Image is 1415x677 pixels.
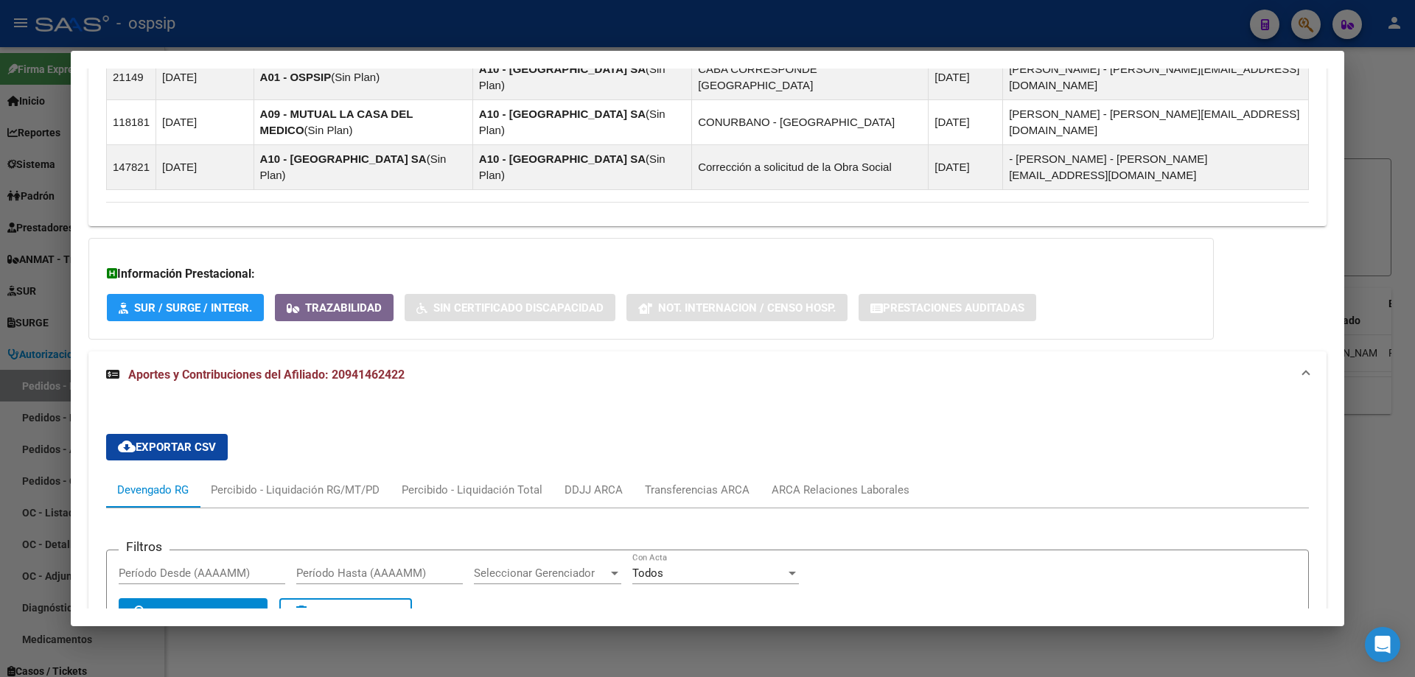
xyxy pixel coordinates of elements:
td: [PERSON_NAME] - [PERSON_NAME][EMAIL_ADDRESS][DOMAIN_NAME] [1003,100,1309,145]
td: ( ) [254,145,472,190]
button: Trazabilidad [275,294,394,321]
span: Sin Certificado Discapacidad [433,301,604,315]
td: ( ) [472,145,691,190]
button: Borrar Filtros [279,598,412,628]
strong: A01 - OSPSIP [260,71,332,83]
td: ( ) [472,100,691,145]
span: Not. Internacion / Censo Hosp. [658,301,836,315]
span: Borrar Filtros [293,606,399,620]
strong: A10 - [GEOGRAPHIC_DATA] SA [479,152,646,165]
div: Open Intercom Messenger [1365,627,1400,662]
button: Buscar Registros [119,598,268,628]
h3: Información Prestacional: [107,265,1195,283]
div: DDJJ ARCA [565,482,623,498]
td: CABA CORRESPONDE [GEOGRAPHIC_DATA] [692,55,929,100]
span: Seleccionar Gerenciador [474,566,608,580]
td: 21149 [107,55,156,100]
strong: A10 - [GEOGRAPHIC_DATA] SA [479,63,646,75]
td: 118181 [107,100,156,145]
td: ( ) [254,100,472,145]
div: Percibido - Liquidación Total [402,482,542,498]
td: ( ) [254,55,472,100]
div: Transferencias ARCA [645,482,750,498]
span: Sin Plan [335,71,376,83]
td: Corrección a solicitud de la Obra Social [692,145,929,190]
button: Prestaciones Auditadas [859,294,1036,321]
span: Trazabilidad [305,301,382,315]
button: Sin Certificado Discapacidad [405,294,615,321]
td: [DATE] [156,145,254,190]
div: Devengado RG [117,482,189,498]
mat-icon: cloud_download [118,438,136,455]
button: Not. Internacion / Censo Hosp. [626,294,848,321]
span: Prestaciones Auditadas [883,301,1024,315]
td: [DATE] [156,100,254,145]
strong: A09 - MUTUAL LA CASA DEL MEDICO [260,108,413,136]
button: Exportar CSV [106,434,228,460]
span: Sin Plan [308,124,349,136]
td: [DATE] [929,145,1003,190]
td: - [PERSON_NAME] - [PERSON_NAME][EMAIL_ADDRESS][DOMAIN_NAME] [1003,145,1309,190]
mat-icon: search [132,603,150,621]
span: Exportar CSV [118,441,216,454]
div: Percibido - Liquidación RG/MT/PD [211,482,380,498]
div: ARCA Relaciones Laborales [772,482,909,498]
span: Buscar Registros [132,606,254,620]
span: Todos [632,566,663,580]
td: CONURBANO - [GEOGRAPHIC_DATA] [692,100,929,145]
mat-expansion-panel-header: Aportes y Contribuciones del Afiliado: 20941462422 [88,351,1327,399]
td: ( ) [472,55,691,100]
td: 147821 [107,145,156,190]
mat-icon: delete [293,603,310,621]
h3: Filtros [119,539,170,555]
strong: A10 - [GEOGRAPHIC_DATA] SA [479,108,646,120]
button: SUR / SURGE / INTEGR. [107,294,264,321]
td: [DATE] [929,55,1003,100]
span: SUR / SURGE / INTEGR. [134,301,252,315]
span: Aportes y Contribuciones del Afiliado: 20941462422 [128,368,405,382]
td: [PERSON_NAME] - [PERSON_NAME][EMAIL_ADDRESS][DOMAIN_NAME] [1003,55,1309,100]
td: [DATE] [156,55,254,100]
td: [DATE] [929,100,1003,145]
strong: A10 - [GEOGRAPHIC_DATA] SA [260,152,427,165]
